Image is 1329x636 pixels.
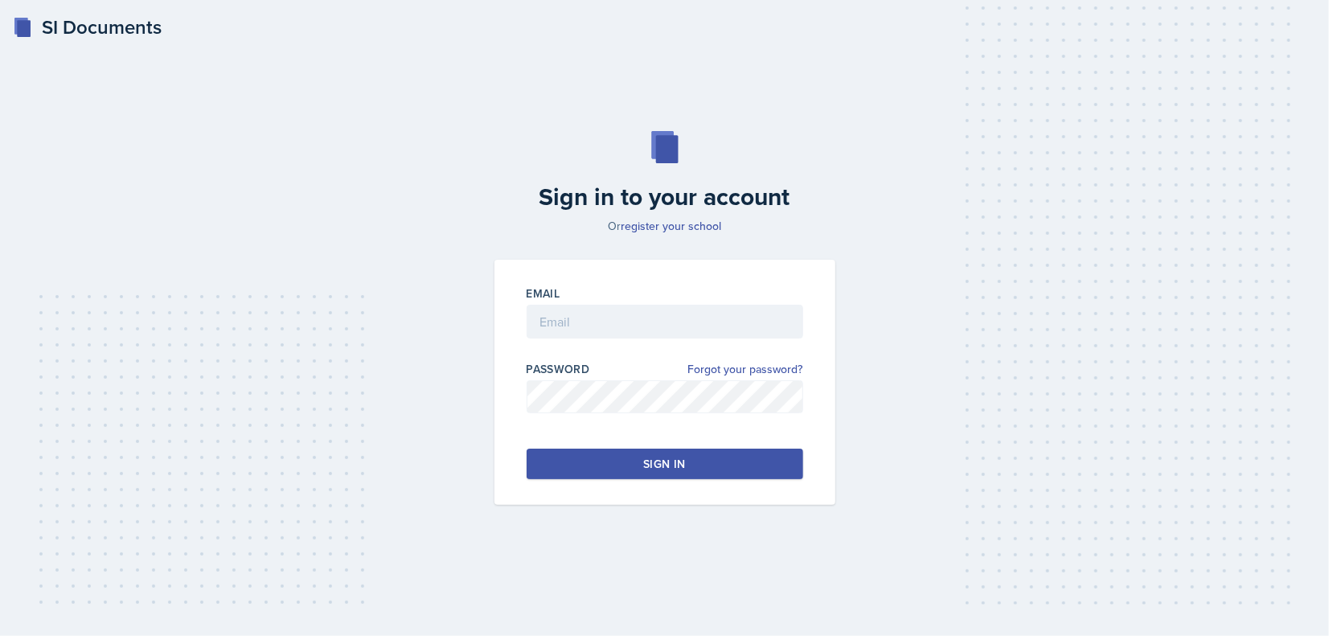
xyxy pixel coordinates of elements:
button: Sign in [527,449,803,479]
h2: Sign in to your account [485,183,845,211]
div: Sign in [643,456,685,472]
label: Email [527,285,560,302]
a: Forgot your password? [688,361,803,378]
a: register your school [621,218,721,234]
input: Email [527,305,803,339]
p: Or [485,218,845,234]
a: SI Documents [13,13,162,42]
label: Password [527,361,590,377]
